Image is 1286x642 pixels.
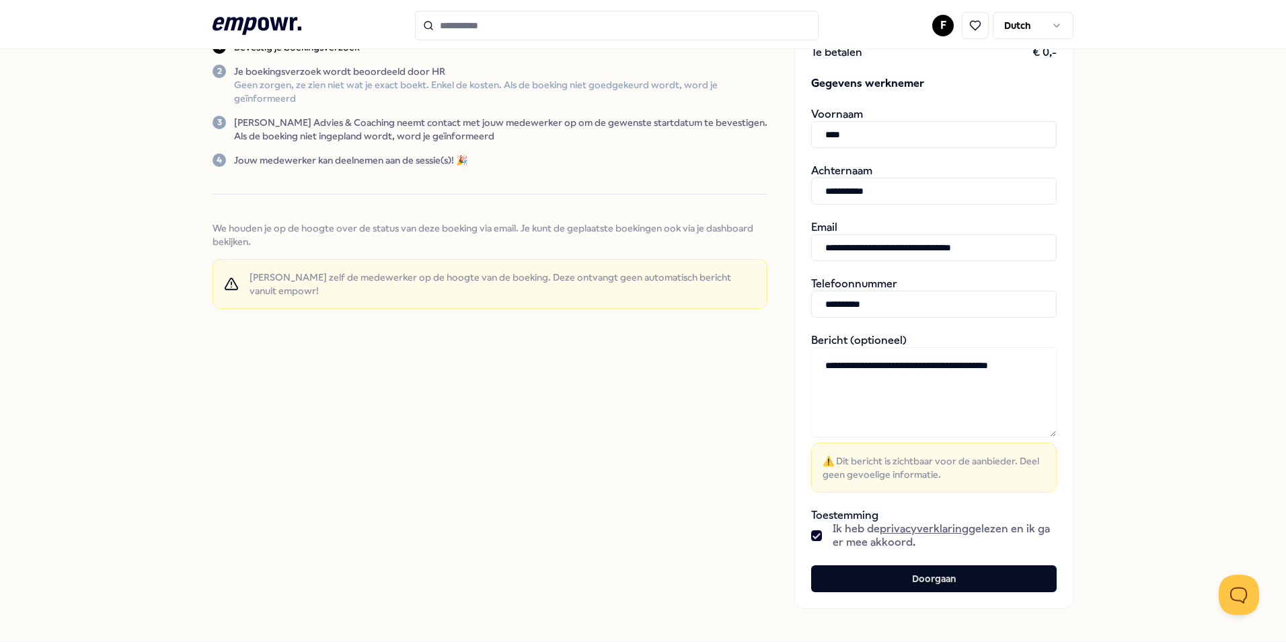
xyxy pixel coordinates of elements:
p: Jouw medewerker kan deelnemen aan de sessie(s)! 🎉 [234,153,467,167]
button: Doorgaan [811,565,1057,592]
span: Te betalen [811,46,862,59]
div: Toestemming [811,509,1057,549]
div: Telefoonnummer [811,277,1057,318]
span: € 0,- [1032,46,1057,59]
span: Ik heb de gelezen en ik ga er mee akkoord. [833,522,1057,549]
div: 3 [213,116,226,129]
span: We houden je op de hoogte over de status van deze boeking via email. Je kunt de geplaatste boekin... [213,221,767,248]
div: 2 [213,65,226,78]
input: Search for products, categories or subcategories [415,11,819,40]
div: 4 [213,153,226,167]
iframe: Help Scout Beacon - Open [1219,575,1259,615]
div: 1 [213,40,226,54]
p: Je boekingsverzoek wordt beoordeeld door HR [234,65,767,78]
div: Voornaam [811,108,1057,148]
button: F [932,15,954,36]
span: [PERSON_NAME] zelf de medewerker op de hoogte van de boeking. Deze ontvangt geen automatisch beri... [250,271,756,297]
span: ⚠️ Dit bericht is zichtbaar voor de aanbieder. Deel geen gevoelige informatie. [823,454,1045,481]
div: Email [811,221,1057,261]
a: privacyverklaring [880,522,969,535]
span: Gegevens werknemer [811,75,1057,92]
p: [PERSON_NAME] Advies & Coaching neemt contact met jouw medewerker op om de gewenste startdatum te... [234,116,767,143]
div: Bericht (optioneel) [811,334,1057,493]
p: Geen zorgen, ze zien niet wat je exact boekt. Enkel de kosten. Als de boeking niet goedgekeurd wo... [234,78,767,105]
div: Achternaam [811,164,1057,205]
